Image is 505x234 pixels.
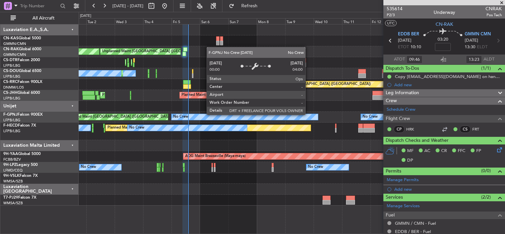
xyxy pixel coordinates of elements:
[68,112,172,122] div: Planned Maint [GEOGRAPHIC_DATA] ([GEOGRAPHIC_DATA])
[112,3,143,9] span: [DATE] - [DATE]
[386,89,419,97] span: Leg Information
[363,112,378,122] div: No Crew
[481,194,491,201] span: (2/2)
[465,44,475,51] span: 13:30
[228,18,257,24] div: Sun 7
[115,18,143,24] div: Wed 3
[7,13,72,23] button: All Aircraft
[386,97,397,105] span: Crew
[3,80,18,84] span: CS-RRC
[181,90,286,100] div: Planned Maint [GEOGRAPHIC_DATA] ([GEOGRAPHIC_DATA])
[308,162,323,172] div: No Crew
[406,126,421,132] a: HRK
[3,47,19,51] span: CN-RAK
[386,65,419,72] span: Dispatch To-Dos
[486,12,502,18] span: Pos Tech
[173,112,188,122] div: No Crew
[3,124,18,128] span: F-HECD
[3,80,42,84] a: CS-RRCFalcon 900LX
[3,152,41,156] a: 9H-YAAGlobal 5000
[3,47,41,51] a: CN-RAKGlobal 6000
[407,56,422,63] input: --:--
[3,36,19,40] span: CN-KAS
[17,16,70,20] span: All Aircraft
[460,126,471,133] div: CS
[434,9,455,16] div: Underway
[3,91,40,95] a: CS-JHHGlobal 6000
[257,18,285,24] div: Mon 8
[267,79,371,89] div: Planned Maint [GEOGRAPHIC_DATA] ([GEOGRAPHIC_DATA])
[387,12,403,18] span: P2/3
[407,157,413,164] span: DP
[285,18,314,24] div: Tue 9
[3,85,24,90] a: DNMM/LOS
[3,91,18,95] span: CS-JHH
[476,148,481,154] span: FP
[172,18,200,24] div: Fri 5
[398,31,419,38] span: EDDB BER
[424,148,430,154] span: AC
[3,118,20,123] a: LFPB/LBG
[398,37,411,44] span: [DATE]
[441,148,447,154] span: CR
[3,52,26,57] a: GMMN/CMN
[3,163,17,167] span: 9H-LPZ
[481,65,491,72] span: (1/1)
[387,5,403,12] span: 535614
[386,137,448,144] span: Dispatch Checks and Weather
[477,44,487,51] span: ELDT
[81,162,96,172] div: No Crew
[410,44,421,51] span: 10:10
[481,167,491,174] span: (0/0)
[484,56,494,63] span: ALDT
[438,36,448,43] span: 03:20
[3,129,20,134] a: LFPB/LBG
[465,37,478,44] span: [DATE]
[394,126,405,133] div: CP
[143,18,172,24] div: Thu 4
[370,18,399,24] div: Fri 12
[385,20,397,26] button: UTC
[407,148,413,154] span: MF
[386,194,403,201] span: Services
[3,69,19,73] span: CS-DOU
[3,58,18,62] span: CS-DTR
[398,44,409,51] span: ETOT
[387,203,420,210] a: Manage Services
[129,123,144,133] div: No Crew
[386,168,401,175] span: Permits
[386,212,395,219] span: Fuel
[3,41,26,46] a: GMMN/CMN
[265,68,369,78] div: Planned Maint [GEOGRAPHIC_DATA] ([GEOGRAPHIC_DATA])
[395,74,502,79] div: Copy [EMAIL_ADDRESS][DOMAIN_NAME] on handling requests
[3,201,23,206] a: WMSA/SZB
[395,220,436,226] a: GMMN / CMN - Fuel
[107,123,212,133] div: Planned Maint [GEOGRAPHIC_DATA] ([GEOGRAPHIC_DATA])
[185,151,246,161] div: AOG Maint Brazzaville (Maya-maya)
[386,115,410,123] span: Flight Crew
[465,31,491,38] span: GMMN CMN
[394,186,502,192] div: Add new
[394,56,405,63] span: ATOT
[314,18,342,24] div: Wed 10
[3,157,21,162] a: FCBB/BZV
[3,113,43,117] a: F-GPNJFalcon 900EX
[3,74,20,79] a: LFPB/LBG
[3,179,23,184] a: WMSA/SZB
[3,152,18,156] span: 9H-YAA
[3,36,41,40] a: CN-KASGlobal 5000
[3,96,20,101] a: LFPB/LBG
[3,174,19,178] span: 9H-VSLK
[200,18,228,24] div: Sat 6
[20,1,58,11] input: Trip Number
[86,18,115,24] div: Tue 2
[236,4,263,8] span: Refresh
[387,106,415,113] a: Schedule Crew
[466,56,482,63] input: --:--
[226,1,265,11] button: Refresh
[102,47,211,57] div: Unplanned Maint [GEOGRAPHIC_DATA] ([GEOGRAPHIC_DATA])
[387,177,419,183] a: Manage Permits
[472,126,487,132] a: FRT
[102,90,206,100] div: Planned Maint [GEOGRAPHIC_DATA] ([GEOGRAPHIC_DATA])
[3,174,38,178] a: 9H-VSLKFalcon 7X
